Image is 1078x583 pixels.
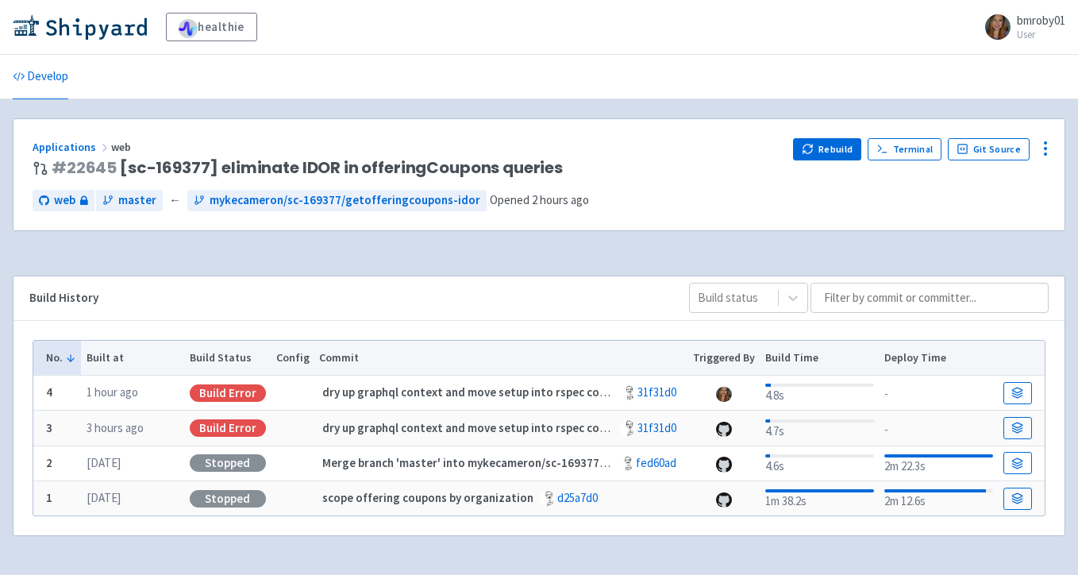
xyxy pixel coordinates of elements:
[322,384,761,400] strong: dry up graphql context and move setup into rspec context to make difference clear
[557,490,598,505] a: d25a7d0
[33,190,94,211] a: web
[884,382,993,403] div: -
[33,140,111,154] a: Applications
[54,191,75,210] span: web
[190,490,266,508] div: Stopped
[879,341,998,376] th: Deploy Time
[190,384,266,402] div: Build Error
[532,192,589,207] time: 2 hours ago
[87,455,121,470] time: [DATE]
[46,420,52,435] b: 3
[868,138,941,160] a: Terminal
[29,289,664,307] div: Build History
[184,341,271,376] th: Build Status
[765,451,874,476] div: 4.6s
[636,455,676,470] a: fed60ad
[1003,452,1032,474] a: Build Details
[637,420,676,435] a: 31f31d0
[46,490,52,505] b: 1
[976,14,1065,40] a: bmroby01 User
[765,486,874,511] div: 1m 38.2s
[884,486,993,511] div: 2m 12.6s
[52,159,563,177] span: [sc-169377] eliminate IDOR in offeringCoupons queries
[1017,13,1065,28] span: bmroby01
[46,384,52,400] b: 4
[760,341,879,376] th: Build Time
[13,14,147,40] img: Shipyard logo
[490,192,589,207] span: Opened
[190,454,266,472] div: Stopped
[322,420,761,435] strong: dry up graphql context and move setup into rspec context to make difference clear
[118,191,156,210] span: master
[1003,417,1032,439] a: Build Details
[884,451,993,476] div: 2m 22.3s
[884,418,993,439] div: -
[1017,29,1065,40] small: User
[765,416,874,441] div: 4.7s
[1003,382,1032,404] a: Build Details
[111,140,133,154] span: web
[13,55,68,99] a: Develop
[190,419,266,437] div: Build Error
[688,341,760,376] th: Triggered By
[96,190,163,211] a: master
[948,138,1030,160] a: Git Source
[637,384,676,400] a: 31f31d0
[87,384,138,400] time: 1 hour ago
[166,13,257,41] a: healthie
[314,341,688,376] th: Commit
[322,455,738,470] strong: Merge branch 'master' into mykecameron/sc-169377/getofferingcoupons-idor
[765,380,874,405] div: 4.8s
[169,191,181,210] span: ←
[810,283,1049,313] input: Filter by commit or committer...
[793,138,861,160] button: Rebuild
[46,455,52,470] b: 2
[46,349,76,366] button: No.
[87,490,121,505] time: [DATE]
[1003,488,1032,510] a: Build Details
[81,341,184,376] th: Built at
[52,156,117,179] a: #22645
[187,190,487,211] a: mykecameron/sc-169377/getofferingcoupons-idor
[210,191,480,210] span: mykecameron/sc-169377/getofferingcoupons-idor
[87,420,144,435] time: 3 hours ago
[271,341,314,376] th: Config
[322,490,533,505] strong: scope offering coupons by organization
